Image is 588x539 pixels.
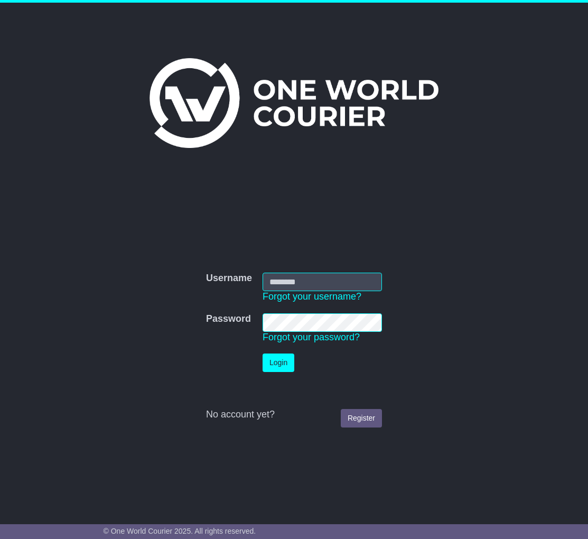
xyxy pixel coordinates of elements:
[263,291,361,302] a: Forgot your username?
[104,527,256,535] span: © One World Courier 2025. All rights reserved.
[263,332,360,342] a: Forgot your password?
[150,58,438,148] img: One World
[206,313,251,325] label: Password
[263,354,294,372] button: Login
[206,409,382,421] div: No account yet?
[341,409,382,428] a: Register
[206,273,252,284] label: Username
